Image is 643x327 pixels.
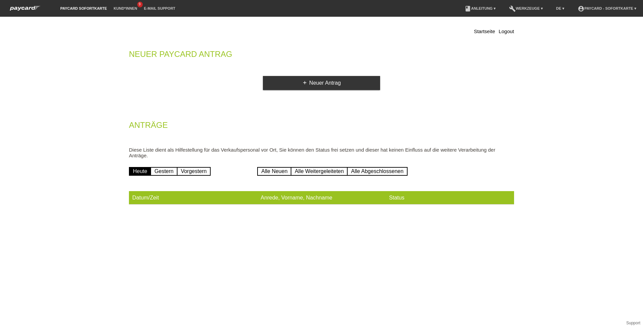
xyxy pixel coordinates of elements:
p: Diese Liste dient als Hilfestellung für das Verkaufspersonal vor Ort, Sie können den Status frei ... [129,147,514,158]
h2: Anträge [129,122,514,132]
i: build [509,5,516,12]
img: paycard Sofortkarte [7,5,44,12]
a: E-Mail Support [141,6,179,10]
a: Alle Abgeschlossenen [347,167,408,176]
a: Kund*innen [110,6,140,10]
i: add [302,80,307,85]
a: Support [626,321,640,325]
i: account_circle [578,5,584,12]
a: paycard Sofortkarte [57,6,110,10]
th: Status [386,191,514,205]
th: Anrede, Vorname, Nachname [257,191,385,205]
a: Gestern [150,167,177,176]
a: Logout [499,28,514,34]
a: Alle Weitergeleiteten [291,167,348,176]
a: paycard Sofortkarte [7,8,44,13]
a: account_circlepaycard - Sofortkarte ▾ [574,6,640,10]
span: 9 [137,2,143,7]
a: Startseite [474,28,495,34]
a: Heute [129,167,151,176]
h2: Neuer Paycard Antrag [129,51,514,61]
a: DE ▾ [553,6,568,10]
a: Vorgestern [177,167,211,176]
a: bookAnleitung ▾ [461,6,499,10]
a: buildWerkzeuge ▾ [506,6,546,10]
th: Datum/Zeit [129,191,257,205]
a: addNeuer Antrag [263,76,380,90]
a: Alle Neuen [257,167,291,176]
i: book [465,5,471,12]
